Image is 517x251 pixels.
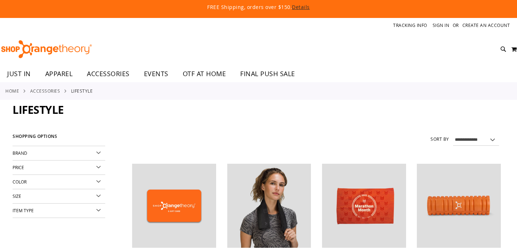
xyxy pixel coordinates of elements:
[13,204,105,218] div: Item Type
[227,164,311,248] img: lululemon - The (Small) Towel
[292,4,310,10] a: Details
[87,66,130,82] span: ACCESSORIES
[13,102,64,117] span: Lifestyle
[7,66,31,82] span: JUST IN
[5,88,19,94] a: Home
[132,164,216,249] a: E-GIFT CARD (Valid ONLY for ShopOrangetheory.com)
[322,164,406,249] a: 2025 Marathon Sports Towel
[13,179,27,185] span: Color
[13,175,105,189] div: Color
[322,164,406,248] img: 2025 Marathon Sports Towel
[132,164,216,248] img: E-GIFT CARD (Valid ONLY for ShopOrangetheory.com)
[430,136,449,142] label: Sort By
[13,146,105,161] div: Brand
[71,88,93,94] strong: Lifestyle
[80,66,137,82] a: ACCESSORIES
[433,22,450,28] a: Sign In
[38,66,80,82] a: APPAREL
[30,88,60,94] a: ACCESSORIES
[45,66,73,82] span: APPAREL
[13,189,105,204] div: Size
[417,164,501,248] img: Foam Roller
[13,193,21,199] span: Size
[240,66,295,82] span: FINAL PUSH SALE
[13,150,27,156] span: Brand
[233,66,302,82] a: FINAL PUSH SALE
[393,22,427,28] a: Tracking Info
[13,164,24,170] span: Price
[462,22,510,28] a: Create an Account
[13,161,105,175] div: Price
[183,66,226,82] span: OTF AT HOME
[227,164,311,249] a: lululemon - The (Small) Towel
[176,66,233,82] a: OTF AT HOME
[43,4,474,11] p: FREE Shipping, orders over $150.
[13,208,34,213] span: Item Type
[13,131,105,146] strong: Shopping Options
[144,66,168,82] span: EVENTS
[137,66,176,82] a: EVENTS
[417,164,501,249] a: Foam Roller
